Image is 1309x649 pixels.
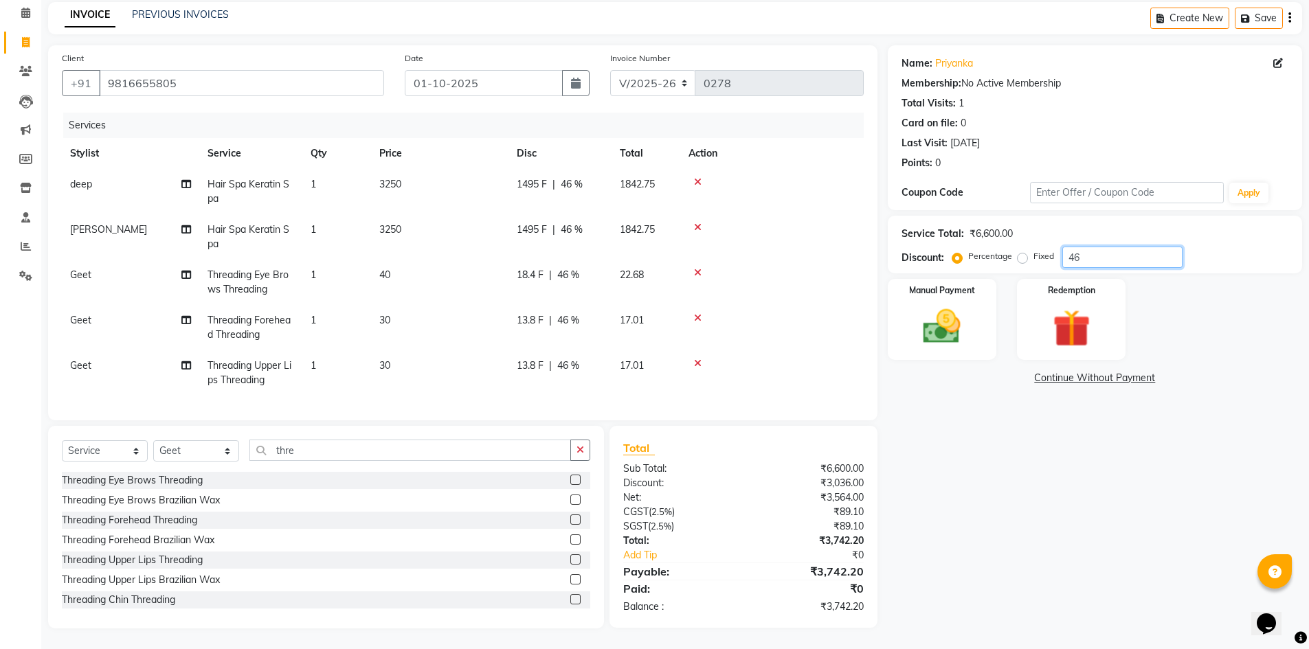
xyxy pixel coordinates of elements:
button: Save [1235,8,1283,29]
span: 2.5% [651,521,671,532]
th: Service [199,138,302,169]
a: Add Tip [613,548,765,562]
th: Qty [302,138,371,169]
label: Redemption [1048,284,1095,297]
label: Client [62,52,84,65]
span: deep [70,178,92,190]
span: 1 [311,314,316,326]
span: 3250 [379,178,401,190]
span: | [549,313,552,328]
span: 46 % [561,177,583,192]
div: Membership: [902,76,961,91]
div: ₹89.10 [743,505,874,519]
div: Discount: [902,251,944,265]
span: 40 [379,269,390,281]
span: 17.01 [620,359,644,372]
span: | [552,223,555,237]
span: | [549,268,552,282]
div: Coupon Code [902,185,1031,200]
span: 1842.75 [620,223,655,236]
label: Percentage [968,250,1012,262]
th: Stylist [62,138,199,169]
button: +91 [62,70,100,96]
th: Total [612,138,680,169]
div: ₹3,742.20 [743,563,874,580]
div: Threading Chin Threading [62,593,175,607]
div: ₹3,742.20 [743,534,874,548]
span: 46 % [557,268,579,282]
span: 17.01 [620,314,644,326]
a: INVOICE [65,3,115,27]
div: Points: [902,156,932,170]
span: 13.8 F [517,358,544,373]
span: 1842.75 [620,178,655,190]
div: Service Total: [902,227,964,241]
span: 30 [379,359,390,372]
span: 46 % [561,223,583,237]
label: Manual Payment [909,284,975,297]
div: 0 [961,116,966,130]
div: Total Visits: [902,96,956,111]
span: | [552,177,555,192]
a: Continue Without Payment [891,371,1299,385]
button: Apply [1229,183,1268,203]
span: 1 [311,269,316,281]
a: Priyanka [935,56,973,71]
span: 30 [379,314,390,326]
div: Threading Forehead Brazilian Wax [62,533,214,547]
div: No Active Membership [902,76,1288,91]
span: 1 [311,359,316,372]
div: [DATE] [950,136,980,150]
div: ₹6,600.00 [743,462,874,476]
div: Paid: [613,580,743,597]
span: 1 [311,223,316,236]
div: ( ) [613,519,743,534]
div: ₹89.10 [743,519,874,534]
span: Threading Upper Lips Threading [208,359,291,386]
span: Total [623,441,655,455]
input: Enter Offer / Coupon Code [1030,182,1224,203]
span: SGST [623,520,648,532]
div: 0 [935,156,941,170]
div: Total: [613,534,743,548]
iframe: chat widget [1251,594,1295,635]
img: _cash.svg [911,305,972,348]
span: Threading Eye Brows Threading [208,269,289,295]
div: Threading Upper Lips Threading [62,553,203,567]
span: 1 [311,178,316,190]
div: ₹3,036.00 [743,476,874,490]
div: Discount: [613,476,743,490]
div: Threading Forehead Threading [62,513,197,527]
label: Fixed [1033,250,1054,262]
span: Hair Spa Keratin Spa [208,178,289,205]
span: 1495 F [517,223,547,237]
span: 13.8 F [517,313,544,328]
div: Threading Upper Lips Brazilian Wax [62,573,220,587]
span: | [549,358,552,373]
div: ₹6,600.00 [970,227,1013,241]
div: 1 [959,96,964,111]
div: Balance : [613,600,743,614]
div: Net: [613,490,743,505]
span: 1495 F [517,177,547,192]
span: CGST [623,505,649,518]
div: ₹3,742.20 [743,600,874,614]
div: Last Visit: [902,136,948,150]
div: Name: [902,56,932,71]
span: 3250 [379,223,401,236]
th: Action [680,138,864,169]
span: 46 % [557,313,579,328]
span: [PERSON_NAME] [70,223,147,236]
div: Threading Eye Brows Brazilian Wax [62,493,220,508]
input: Search by Name/Mobile/Email/Code [99,70,384,96]
span: Geet [70,269,91,281]
span: Geet [70,314,91,326]
span: Hair Spa Keratin Spa [208,223,289,250]
span: 22.68 [620,269,644,281]
label: Date [405,52,423,65]
div: Sub Total: [613,462,743,476]
label: Invoice Number [610,52,670,65]
th: Price [371,138,508,169]
div: ₹0 [765,548,874,562]
span: 2.5% [651,506,672,517]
